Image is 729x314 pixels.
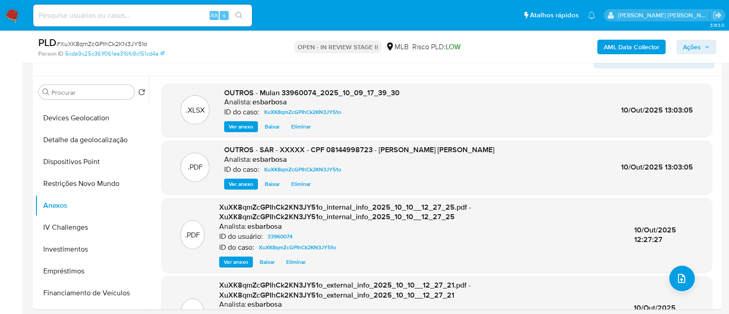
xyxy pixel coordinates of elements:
button: AML Data Collector [597,40,666,54]
button: IV Challenges [35,216,149,238]
button: Restrições Novo Mundo [35,173,149,195]
a: XuXK8qmZcGPIhCk2KN3JY51o [255,242,340,253]
span: XuXK8qmZcGPIhCk2KN3JY51o [259,242,336,253]
b: AML Data Collector [604,40,659,54]
p: Analista: [219,222,246,231]
h6: esbarbosa [252,155,287,164]
span: XuXK8qmZcGPIhCk2KN3JY51o_external_info_2025_10_10__12_27_21.pdf - XuXK8qmZcGPIhCk2KN3JY51o_extern... [219,280,471,300]
button: Baixar [260,179,284,190]
h6: esbarbosa [247,222,282,231]
button: Procurar [42,88,50,96]
span: Alt [210,11,218,20]
span: LOW [446,41,461,52]
span: 3.163.0 [710,21,724,29]
b: Person ID [38,50,63,58]
span: XuXK8qmZcGPIhCk2KN3JY51o_internal_info_2025_10_10__12_27_25.pdf - XuXK8qmZcGPIhCk2KN3JY51o_intern... [219,202,471,222]
a: 33960074 [264,231,296,242]
span: Ver anexo [229,180,253,189]
p: alessandra.barbosa@mercadopago.com [618,11,710,20]
span: 10/Out/2025 12:27:27 [634,225,676,245]
p: .PDF [188,162,203,172]
p: Analista: [224,98,252,107]
button: Baixar [260,121,284,132]
button: Ver anexo [224,121,258,132]
h6: esbarbosa [247,300,282,309]
span: Baixar [265,122,280,131]
span: Baixar [260,257,275,267]
button: Baixar [255,257,279,268]
a: XuXK8qmZcGPIhCk2KN3JY51o [260,107,345,118]
span: OUTROS - Mulan 33960074_2025_10_09_17_39_30 [224,88,400,98]
button: upload-file [669,266,695,291]
span: XuXK8qmZcGPIhCk2KN3JY51o [264,164,341,175]
p: OPEN - IN REVIEW STAGE II [294,41,382,53]
button: Eliminar [282,257,310,268]
span: Eliminar [291,180,311,189]
button: Retornar ao pedido padrão [138,88,145,98]
button: Devices Geolocation [35,107,149,129]
button: search-icon [230,9,248,22]
span: Risco PLD: [412,42,461,52]
button: Ver anexo [224,179,258,190]
b: PLD [38,35,56,50]
span: 10/Out/2025 13:03:05 [621,162,693,172]
p: ID do caso: [224,108,259,117]
span: # XuXK8qmZcGPIhCk2KN3JY51o [56,39,147,48]
button: Eliminar [287,121,315,132]
a: Sair [713,10,722,20]
p: ID do caso: [224,165,259,174]
span: XuXK8qmZcGPIhCk2KN3JY51o [264,107,341,118]
button: Dispositivos Point [35,151,149,173]
h6: esbarbosa [252,98,287,107]
span: Ver anexo [224,257,248,267]
button: Ações [677,40,716,54]
p: ID do caso: [219,243,254,252]
span: Atalhos rápidos [530,10,579,20]
input: Pesquise usuários ou casos... [33,10,252,21]
span: s [223,11,226,20]
span: Eliminar [291,122,311,131]
span: Baixar [265,180,280,189]
input: Procurar [51,88,131,97]
p: ID do usuário: [219,232,263,241]
span: OUTROS - SAR - XXXXX - CPF 08144998723 - [PERSON_NAME] [PERSON_NAME] [224,144,494,155]
button: Detalhe da geolocalização [35,129,149,151]
span: Ações [683,40,701,54]
p: .XLSX [186,105,205,115]
a: 5cda9c25c361f061ea316fc9c151cd4a [65,50,164,58]
button: Anexos [35,195,149,216]
button: Ver anexo [219,257,253,268]
p: .PDF [185,230,200,240]
a: XuXK8qmZcGPIhCk2KN3JY51o [260,164,345,175]
p: Analista: [224,155,252,164]
div: MLB [385,42,409,52]
span: 10/Out/2025 13:03:05 [621,105,693,115]
span: Eliminar [286,257,306,267]
a: Notificações [588,11,596,19]
button: Eliminar [287,179,315,190]
button: Investimentos [35,238,149,260]
span: 33960074 [267,231,293,242]
button: Financiamento de Veículos [35,282,149,304]
span: Ver anexo [229,122,253,131]
button: Empréstimos [35,260,149,282]
p: Analista: [219,300,246,309]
